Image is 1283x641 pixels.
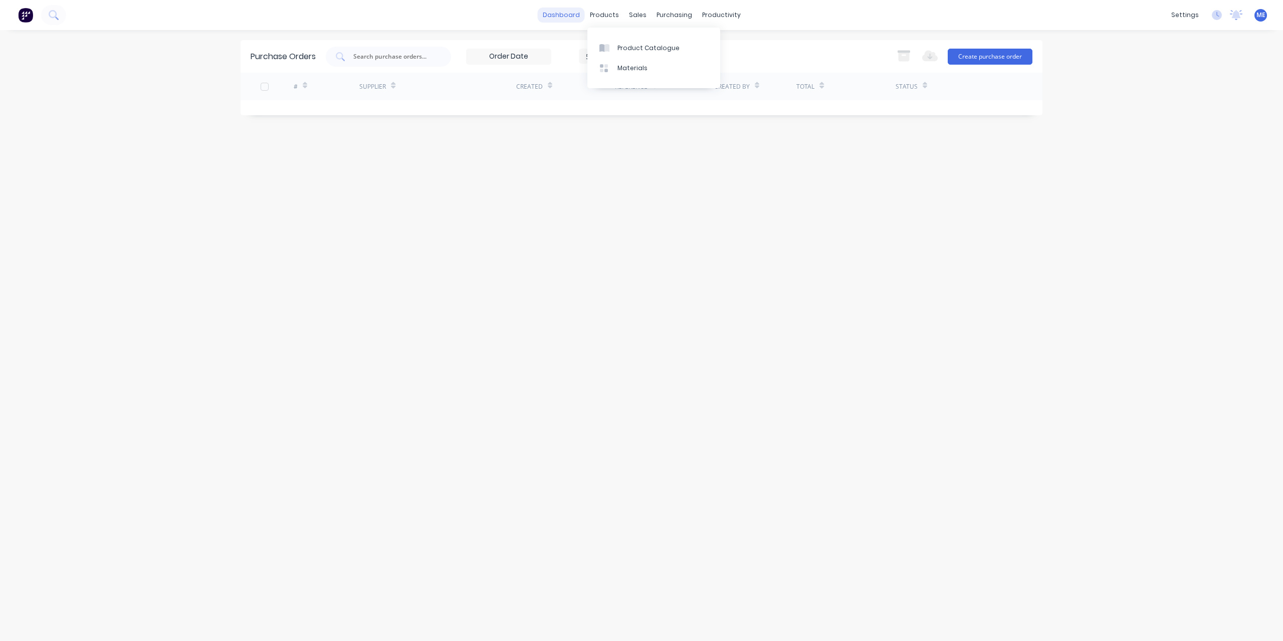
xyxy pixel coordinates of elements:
div: Product Catalogue [617,44,680,53]
input: Search purchase orders... [352,52,436,62]
div: settings [1166,8,1204,23]
div: Materials [617,64,648,73]
a: Materials [587,58,720,78]
div: purchasing [652,8,697,23]
div: sales [624,8,652,23]
div: Supplier [359,82,386,91]
span: ME [1256,11,1265,20]
div: Total [796,82,814,91]
input: Order Date [467,49,551,64]
div: # [294,82,298,91]
div: Purchase Orders [251,51,316,63]
div: Created [516,82,543,91]
div: products [585,8,624,23]
button: Create purchase order [948,49,1032,65]
div: Created By [714,82,750,91]
div: 5 Statuses [586,51,658,61]
img: Factory [18,8,33,23]
a: dashboard [538,8,585,23]
div: Status [896,82,918,91]
div: productivity [697,8,746,23]
a: Product Catalogue [587,38,720,58]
